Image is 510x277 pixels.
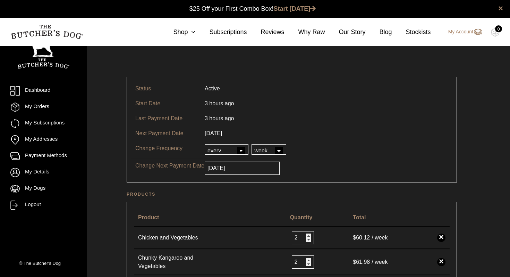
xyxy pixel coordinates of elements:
span: 60.12 [353,235,372,241]
a: My Dogs [10,184,76,194]
a: × [437,234,445,242]
td: Status [131,81,201,96]
a: Blog [366,27,392,37]
a: My Subscriptions [10,119,76,128]
a: Chunky Kangaroo and Vegetables [138,254,207,270]
th: Product [134,209,286,227]
a: Stockists [392,27,431,37]
td: [DATE] [201,126,226,141]
th: Quantity [286,209,349,227]
td: 3 hours ago [201,96,238,111]
img: TBD_Cart-Empty.png [491,28,500,37]
a: Start [DATE] [274,5,316,12]
a: Chicken and Vegetables [138,234,207,242]
a: My Details [10,168,76,177]
td: / week [349,227,433,249]
a: My Account [441,28,482,36]
td: / week [349,249,433,275]
td: 3 hours ago [201,111,238,126]
a: My Addresses [10,135,76,145]
h2: Products [127,191,457,198]
td: Active [201,81,224,96]
a: Payment Methods [10,152,76,161]
a: × [437,258,445,266]
div: 0 [495,25,502,32]
p: Change Next Payment Date [135,162,205,170]
td: Last Payment Date [131,111,201,126]
p: Change Frequency [135,144,205,153]
a: Our Story [325,27,366,37]
a: Dashboard [10,86,76,96]
span: 61.98 [353,259,372,265]
a: My Orders [10,103,76,112]
a: Subscriptions [195,27,247,37]
a: Why Raw [284,27,325,37]
td: Start Date [131,96,201,111]
a: close [498,4,503,13]
th: Total [349,209,433,227]
td: Next Payment Date [131,126,201,141]
a: Logout [10,201,76,210]
a: Shop [159,27,195,37]
a: Reviews [247,27,284,37]
img: TBD_Portrait_Logo_White.png [17,36,69,69]
span: $ [353,235,356,241]
span: $ [353,259,356,265]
